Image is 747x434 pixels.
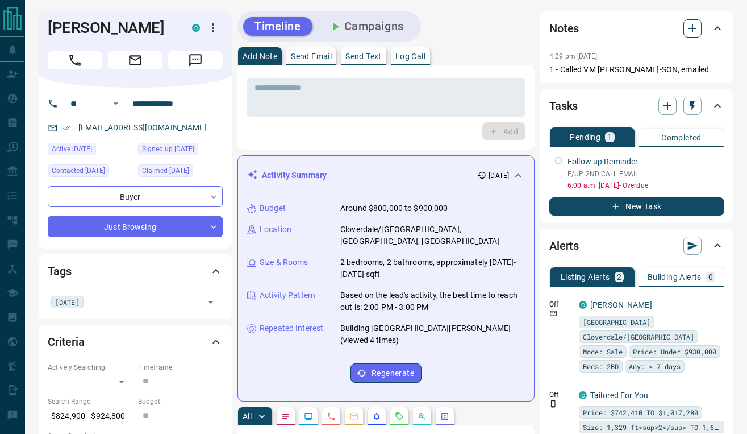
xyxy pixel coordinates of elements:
[567,156,638,168] p: Follow up Reminder
[418,412,427,421] svg: Opportunities
[262,170,327,181] p: Activity Summary
[648,273,702,281] p: Building Alerts
[327,412,336,421] svg: Calls
[281,412,290,421] svg: Notes
[549,309,557,317] svg: Email
[340,290,525,313] p: Based on the lead's activity, the best time to reach out is: 2:00 PM - 3:00 PM
[549,97,578,115] h2: Tasks
[291,52,332,60] p: Send Email
[340,202,448,214] p: Around $800,000 to $900,000
[549,299,572,309] p: Off
[567,169,724,179] p: F/UP 2ND CALL EMAIL
[590,391,648,400] a: Tailored For You
[570,133,600,141] p: Pending
[243,412,252,420] p: All
[108,51,162,69] span: Email
[549,197,724,216] button: New Task
[78,123,207,132] a: [EMAIL_ADDRESS][DOMAIN_NAME]
[340,224,525,247] p: Cloverdale/[GEOGRAPHIC_DATA], [GEOGRAPHIC_DATA], [GEOGRAPHIC_DATA]
[203,294,219,310] button: Open
[260,202,286,214] p: Budget
[62,124,70,132] svg: Email Verified
[48,262,71,280] h2: Tags
[549,52,598,60] p: 4:29 pm [DATE]
[549,19,579,38] h2: Notes
[55,296,80,308] span: [DATE]
[48,328,223,356] div: Criteria
[583,316,650,328] span: [GEOGRAPHIC_DATA]
[192,24,200,32] div: condos.ca
[549,92,724,119] div: Tasks
[549,64,724,76] p: 1 - Called VM [PERSON_NAME]-SON, emailed.
[317,17,415,36] button: Campaigns
[138,143,223,159] div: Wed Sep 10 2025
[142,143,194,155] span: Signed up [DATE]
[243,52,277,60] p: Add Note
[48,164,132,180] div: Wed Sep 10 2025
[260,224,291,235] p: Location
[583,407,698,418] span: Price: $742,410 TO $1,017,280
[48,186,223,207] div: Buyer
[590,300,652,309] a: [PERSON_NAME]
[567,180,724,191] p: 6:00 a.m. [DATE] - Overdue
[260,323,323,334] p: Repeated Interest
[583,361,619,372] span: Beds: 2BD
[260,290,315,301] p: Activity Pattern
[708,273,713,281] p: 0
[549,390,572,400] p: Off
[583,331,694,342] span: Cloverdale/[GEOGRAPHIC_DATA]
[52,165,105,176] span: Contacted [DATE]
[243,17,312,36] button: Timeline
[395,412,404,421] svg: Requests
[617,273,621,281] p: 2
[48,19,175,37] h1: [PERSON_NAME]
[489,171,509,181] p: [DATE]
[579,301,587,309] div: condos.ca
[629,361,681,372] span: Any: < 7 days
[549,232,724,259] div: Alerts
[561,273,610,281] p: Listing Alerts
[48,407,132,425] p: $824,900 - $924,800
[579,391,587,399] div: condos.ca
[549,400,557,408] svg: Push Notification Only
[607,133,612,141] p: 1
[142,165,189,176] span: Claimed [DATE]
[48,216,223,237] div: Just Browsing
[583,346,623,357] span: Mode: Sale
[52,143,92,155] span: Active [DATE]
[138,396,223,407] p: Budget:
[661,134,702,142] p: Completed
[340,257,525,280] p: 2 bedrooms, 2 bathrooms, approximately [DATE]-[DATE] sqft
[440,412,449,421] svg: Agent Actions
[48,396,132,407] p: Search Range:
[395,52,425,60] p: Log Call
[138,362,223,373] p: Timeframe:
[48,143,132,159] div: Fri Sep 12 2025
[633,346,716,357] span: Price: Under $930,000
[48,333,85,351] h2: Criteria
[138,164,223,180] div: Wed Sep 10 2025
[350,363,422,383] button: Regenerate
[349,412,358,421] svg: Emails
[48,362,132,373] p: Actively Searching:
[340,323,525,346] p: Building [GEOGRAPHIC_DATA][PERSON_NAME] (viewed 4 times)
[372,412,381,421] svg: Listing Alerts
[48,258,223,285] div: Tags
[549,237,579,255] h2: Alerts
[109,97,123,110] button: Open
[48,51,102,69] span: Call
[549,15,724,42] div: Notes
[345,52,382,60] p: Send Text
[304,412,313,421] svg: Lead Browsing Activity
[260,257,308,268] p: Size & Rooms
[247,165,525,186] div: Activity Summary[DATE]
[583,421,720,433] span: Size: 1,329 ft<sup>2</sup> TO 1,635 ft<sup>2</sup>
[168,51,223,69] span: Message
